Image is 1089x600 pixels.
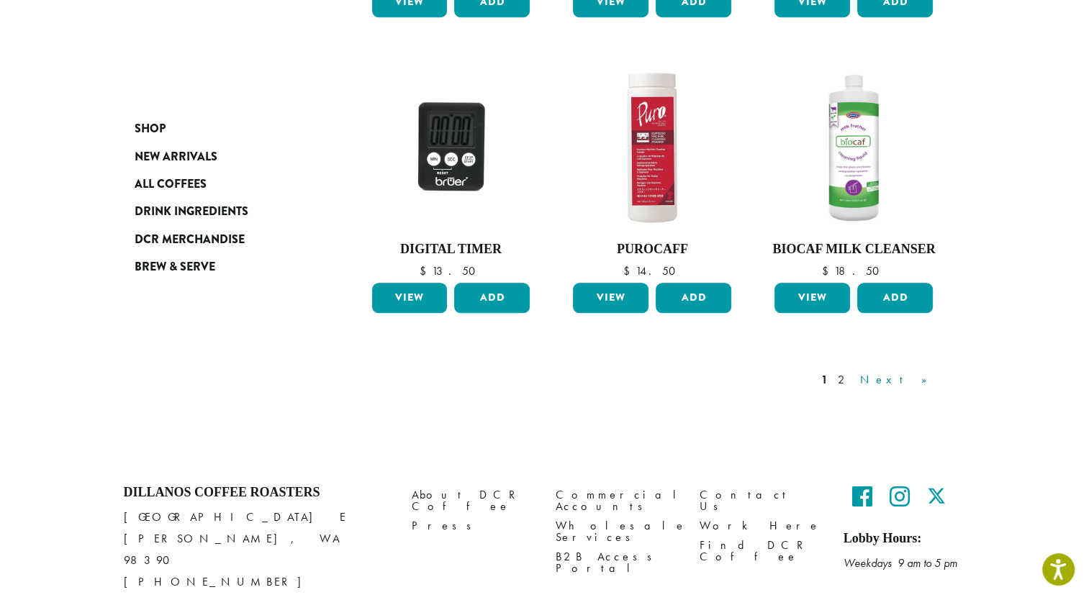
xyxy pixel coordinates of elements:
[124,485,390,501] h4: Dillanos Coffee Roasters
[818,371,831,388] a: 1
[135,120,166,138] span: Shop
[774,283,850,313] a: View
[700,485,822,516] a: Contact Us
[569,242,735,258] h4: PuroCaff
[844,531,966,547] h5: Lobby Hours:
[135,171,307,198] a: All Coffees
[771,65,936,230] img: DP2315.01.png
[412,485,534,516] a: About DCR Coffee
[556,485,678,516] a: Commercial Accounts
[822,263,834,278] span: $
[135,203,248,221] span: Drink Ingredients
[135,231,245,249] span: DCR Merchandise
[135,148,217,166] span: New Arrivals
[556,547,678,578] a: B2B Access Portal
[135,142,307,170] a: New Arrivals
[135,176,207,194] span: All Coffees
[623,263,682,278] bdi: 14.50
[771,242,936,258] h4: BioCaf Milk Cleanser
[835,371,853,388] a: 2
[368,65,533,230] img: DP3449.01.png
[569,65,735,230] img: DP1325.01.png
[135,258,215,276] span: Brew & Serve
[124,506,390,593] p: [GEOGRAPHIC_DATA] E [PERSON_NAME], WA 98390 [PHONE_NUMBER]
[573,283,649,313] a: View
[420,263,482,278] bdi: 13.50
[822,263,886,278] bdi: 18.50
[369,242,534,258] h4: Digital Timer
[412,517,534,536] a: Press
[135,198,307,225] a: Drink Ingredients
[420,263,432,278] span: $
[771,65,936,278] a: BioCaf Milk Cleanser $18.50
[857,283,933,313] button: Add
[623,263,635,278] span: $
[656,283,731,313] button: Add
[369,65,534,278] a: Digital Timer $13.50
[135,226,307,253] a: DCR Merchandise
[700,517,822,536] a: Work Here
[857,371,940,388] a: Next »
[135,115,307,142] a: Shop
[454,283,530,313] button: Add
[556,517,678,547] a: Wholesale Services
[844,555,957,571] em: Weekdays 9 am to 5 pm
[700,536,822,567] a: Find DCR Coffee
[569,65,735,278] a: PuroCaff $14.50
[372,283,448,313] a: View
[135,253,307,281] a: Brew & Serve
